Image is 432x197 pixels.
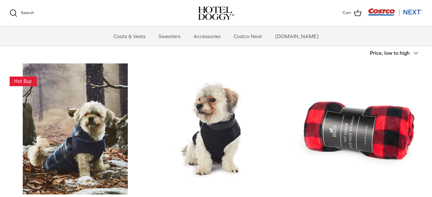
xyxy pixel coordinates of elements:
[10,9,34,17] a: Search
[21,10,34,15] span: Search
[368,12,422,17] a: Visit Costco Next
[370,50,410,56] span: Price, low to high
[370,46,422,60] button: Price, low to high
[10,77,37,86] img: This Item Is A Hot Buy! Get it While the Deal is Good!
[198,6,234,20] a: hoteldoggy.com hoteldoggycom
[343,9,362,17] a: Cart
[188,27,226,46] a: Accessories
[343,10,351,16] span: Cart
[10,63,141,195] a: Melton Plaid Corduroy Vest with Hood
[108,27,151,46] a: Coats & Vests
[368,8,422,16] img: Costco Next
[153,27,186,46] a: Sweaters
[291,63,422,195] a: Cranberry Red Holiday Pet Throw
[198,6,234,20] img: hoteldoggycom
[151,63,282,195] a: Quilted Fleece Melton Vest
[269,27,324,46] a: [DOMAIN_NAME]
[228,27,268,46] a: Costco Next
